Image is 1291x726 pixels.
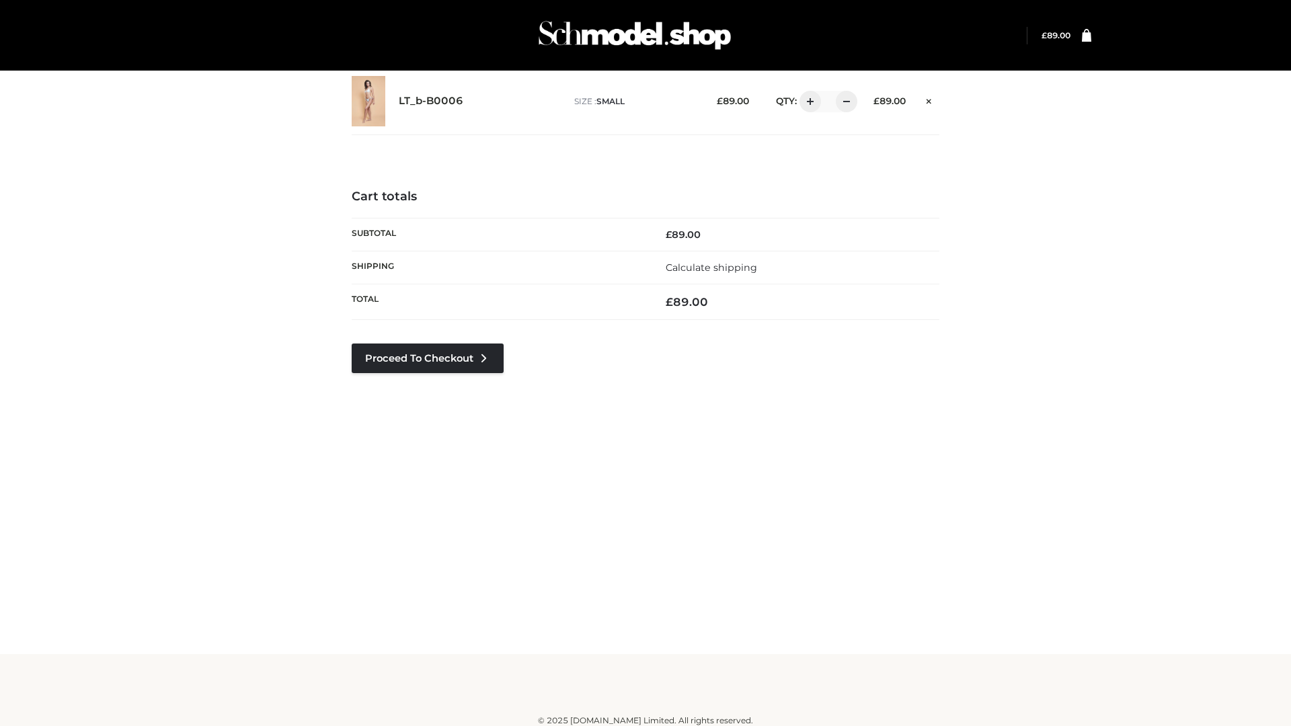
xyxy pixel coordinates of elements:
img: Schmodel Admin 964 [534,9,736,62]
bdi: 89.00 [666,229,701,241]
span: £ [873,95,879,106]
bdi: 89.00 [666,295,708,309]
bdi: 89.00 [717,95,749,106]
div: QTY: [762,91,853,112]
bdi: 89.00 [1042,30,1070,40]
a: LT_b-B0006 [399,95,463,108]
h4: Cart totals [352,190,939,204]
a: £89.00 [1042,30,1070,40]
span: £ [1042,30,1047,40]
a: Remove this item [919,91,939,108]
span: £ [717,95,723,106]
p: size : [574,95,696,108]
bdi: 89.00 [873,95,906,106]
th: Subtotal [352,218,645,251]
span: £ [666,229,672,241]
span: SMALL [596,96,625,106]
th: Total [352,284,645,320]
a: Calculate shipping [666,261,757,274]
a: Proceed to Checkout [352,344,504,373]
th: Shipping [352,251,645,284]
span: £ [666,295,673,309]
